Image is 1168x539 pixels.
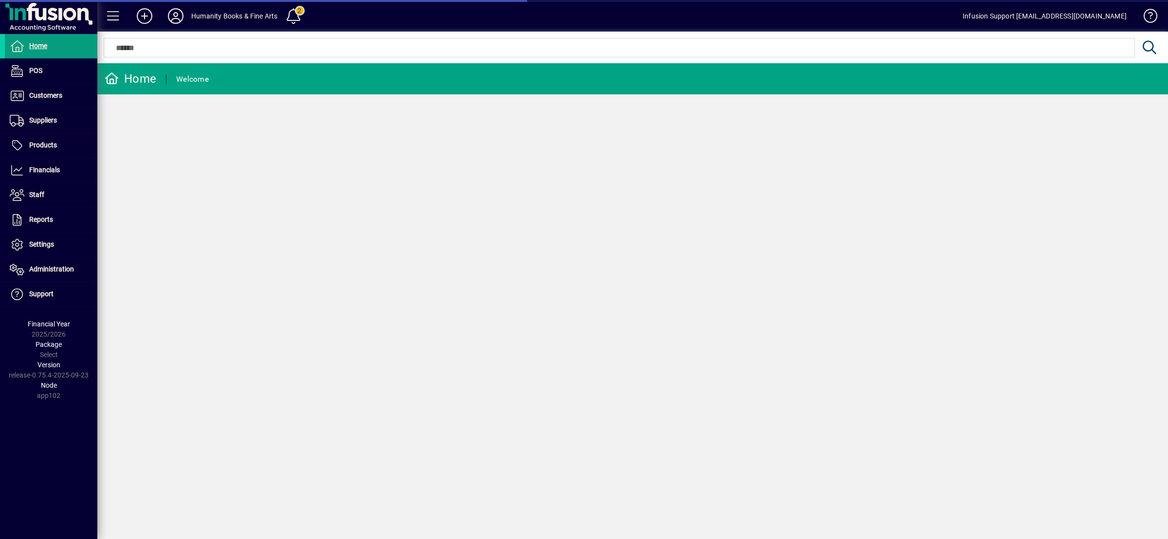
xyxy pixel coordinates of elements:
div: Welcome [176,72,209,87]
span: Suppliers [29,116,57,124]
div: Humanity Books & Fine Arts [191,8,278,24]
a: Customers [5,84,97,108]
a: POS [5,59,97,83]
div: Home [105,71,156,87]
span: Settings [29,240,54,248]
span: Staff [29,191,44,198]
span: Reports [29,216,53,223]
a: Support [5,282,97,306]
a: Reports [5,208,97,232]
button: Profile [160,7,191,25]
a: Suppliers [5,108,97,133]
div: Infusion Support [EMAIL_ADDRESS][DOMAIN_NAME] [963,8,1127,24]
span: Home [29,42,47,50]
a: Administration [5,257,97,282]
span: Customers [29,91,62,99]
a: Products [5,133,97,158]
span: Financials [29,166,60,174]
span: Products [29,141,57,149]
span: Financial Year [28,320,70,328]
span: Support [29,290,54,298]
span: Administration [29,265,74,273]
a: Staff [5,183,97,207]
span: Node [41,381,57,389]
span: Package [36,341,62,348]
button: Add [129,7,160,25]
a: Settings [5,233,97,257]
span: Version [37,361,60,369]
span: POS [29,67,42,74]
a: Knowledge Base [1136,2,1156,34]
a: Financials [5,158,97,182]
